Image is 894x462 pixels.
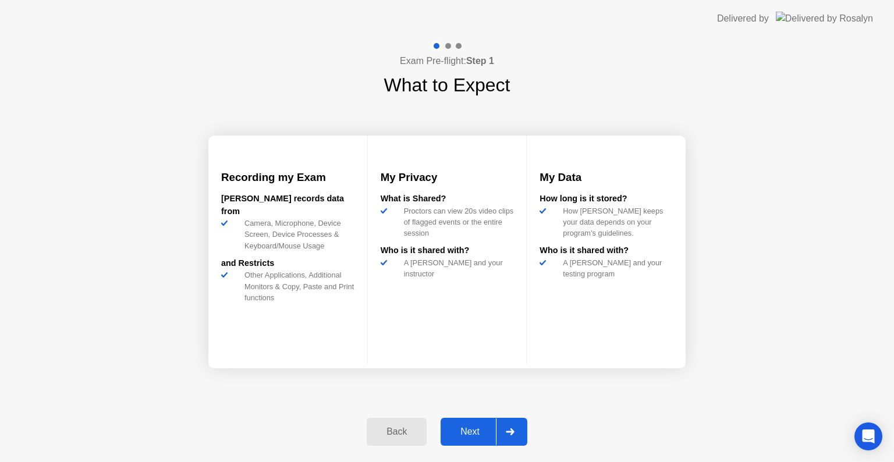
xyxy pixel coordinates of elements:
[240,269,354,303] div: Other Applications, Additional Monitors & Copy, Paste and Print functions
[854,422,882,450] div: Open Intercom Messenger
[558,205,673,239] div: How [PERSON_NAME] keeps your data depends on your program’s guidelines.
[400,54,494,68] h4: Exam Pre-flight:
[240,218,354,251] div: Camera, Microphone, Device Screen, Device Processes & Keyboard/Mouse Usage
[381,244,514,257] div: Who is it shared with?
[717,12,769,26] div: Delivered by
[466,56,494,66] b: Step 1
[367,418,427,446] button: Back
[776,12,873,25] img: Delivered by Rosalyn
[370,427,423,437] div: Back
[441,418,527,446] button: Next
[221,169,354,186] h3: Recording my Exam
[399,257,514,279] div: A [PERSON_NAME] and your instructor
[384,71,510,99] h1: What to Expect
[444,427,496,437] div: Next
[540,193,673,205] div: How long is it stored?
[221,193,354,218] div: [PERSON_NAME] records data from
[399,205,514,239] div: Proctors can view 20s video clips of flagged events or the entire session
[381,169,514,186] h3: My Privacy
[558,257,673,279] div: A [PERSON_NAME] and your testing program
[540,244,673,257] div: Who is it shared with?
[540,169,673,186] h3: My Data
[221,257,354,270] div: and Restricts
[381,193,514,205] div: What is Shared?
